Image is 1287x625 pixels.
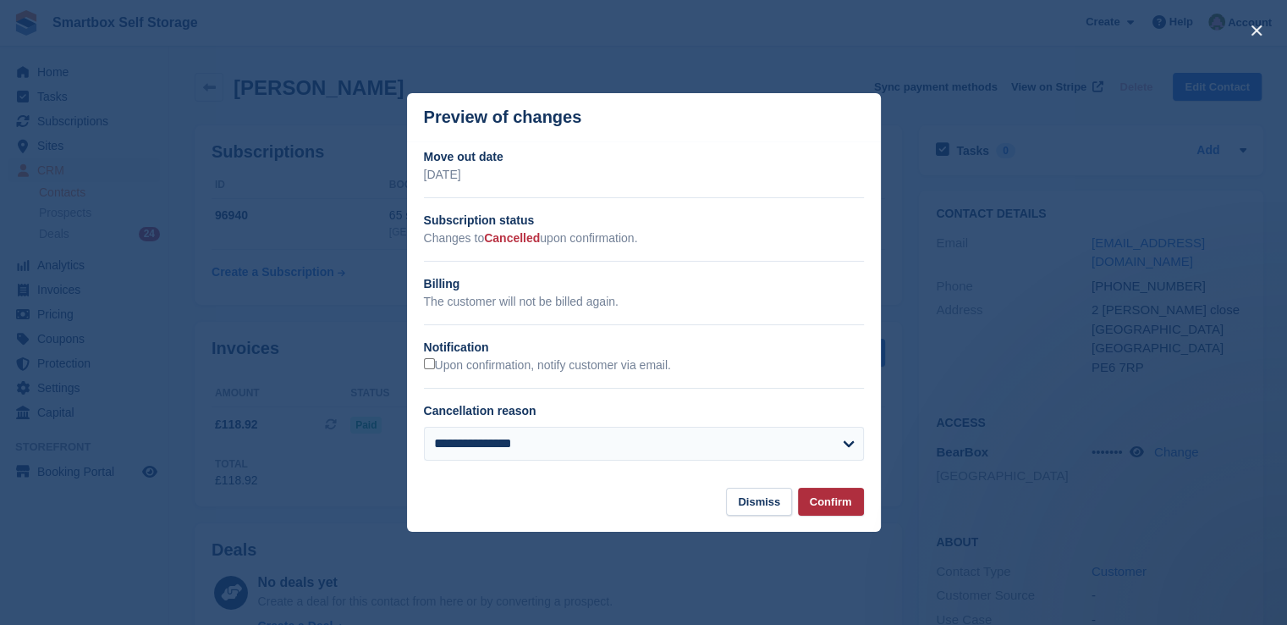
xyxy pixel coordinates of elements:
[424,212,864,230] h2: Subscription status
[726,488,792,516] button: Dismiss
[424,166,864,184] p: [DATE]
[424,358,671,373] label: Upon confirmation, notify customer via email.
[424,293,864,311] p: The customer will not be billed again.
[798,488,864,516] button: Confirm
[1243,17,1270,44] button: close
[424,404,536,418] label: Cancellation reason
[484,231,540,245] span: Cancelled
[424,275,864,293] h2: Billing
[424,230,864,247] p: Changes to upon confirmation.
[424,358,435,369] input: Upon confirmation, notify customer via email.
[424,148,864,166] h2: Move out date
[424,108,582,127] p: Preview of changes
[424,339,864,357] h2: Notification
